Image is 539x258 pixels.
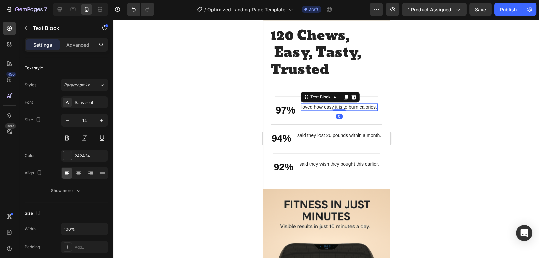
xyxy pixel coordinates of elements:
p: 7 [44,5,47,13]
span: Paragraph 1* [64,82,90,88]
p: Settings [33,41,52,49]
div: 242424 [75,153,106,159]
div: Sans-serif [75,100,106,106]
div: Padding [25,244,40,250]
button: Paragraph 1* [61,79,108,91]
div: Size [25,209,42,218]
span: Draft [308,6,318,12]
div: Add... [75,244,106,250]
div: Size [25,116,42,125]
div: Undo/Redo [127,3,154,16]
button: Save [469,3,492,16]
div: Font [25,99,33,105]
span: Save [475,7,486,12]
div: Publish [500,6,517,13]
div: 450 [6,72,16,77]
button: Show more [25,185,108,197]
span: 1 product assigned [408,6,451,13]
p: Text Block [33,24,90,32]
p: Advanced [66,41,89,49]
input: Auto [61,223,108,235]
div: Text style [25,65,43,71]
button: 1 product assigned [402,3,467,16]
button: Publish [494,3,523,16]
div: Beta [5,123,16,129]
div: Align [25,169,43,178]
div: Color [25,153,35,159]
div: Styles [25,82,36,88]
span: / [204,6,206,13]
button: 7 [3,3,50,16]
div: Open Intercom Messenger [516,225,532,241]
span: Optimized Landing Page Template [207,6,285,13]
div: Show more [51,187,82,194]
iframe: Design area [263,19,390,258]
div: Width [25,226,36,232]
